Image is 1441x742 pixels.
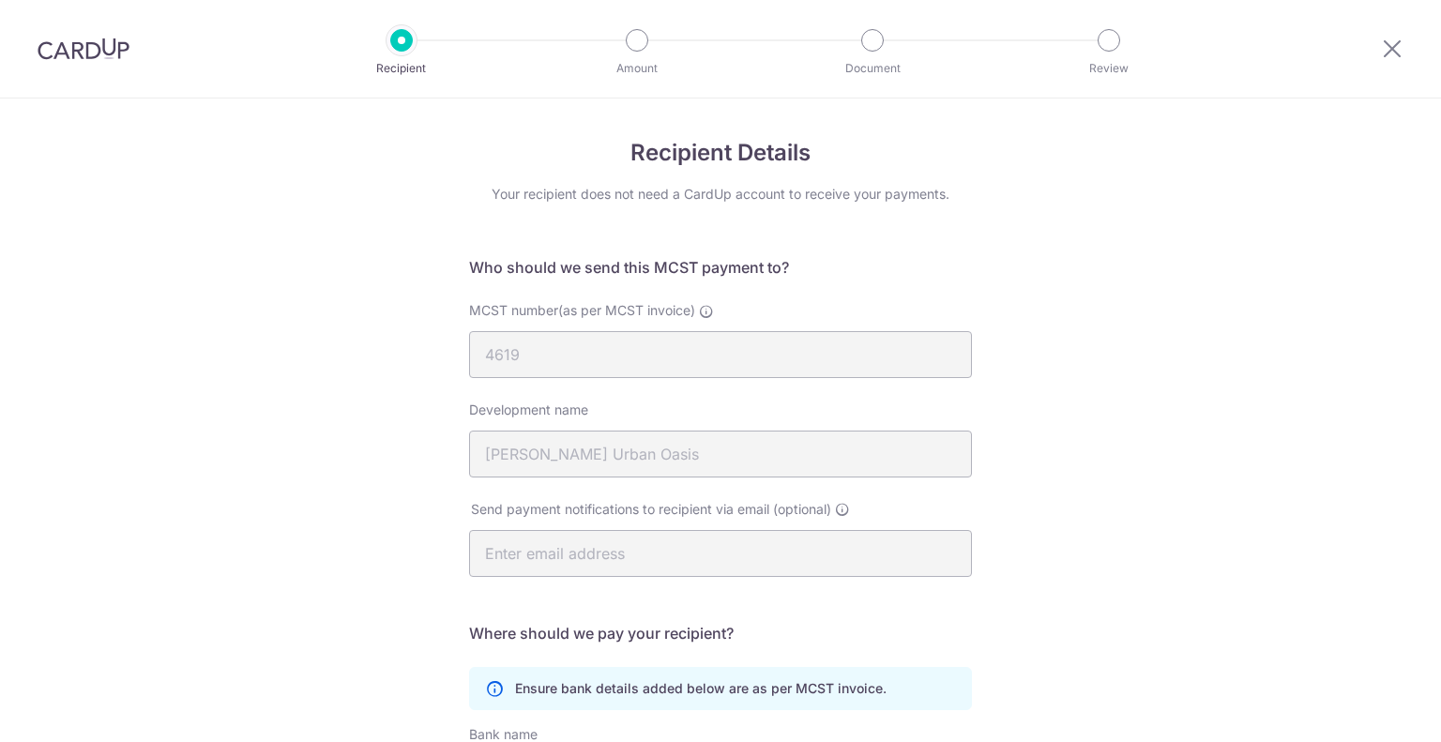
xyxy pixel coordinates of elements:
div: Your recipient does not need a CardUp account to receive your payments. [469,185,972,204]
h5: Who should we send this MCST payment to? [469,256,972,279]
p: Recipient [332,59,471,78]
p: Review [1039,59,1178,78]
p: Amount [568,59,706,78]
iframe: Opens a widget where you can find more information [1321,686,1422,733]
h5: Where should we pay your recipient? [469,622,972,644]
span: Send payment notifications to recipient via email (optional) [471,500,831,519]
span: MCST number(as per MCST invoice) [469,302,695,318]
h4: Recipient Details [469,136,972,170]
input: Example: 0001 [469,331,972,378]
label: Development name [469,401,588,419]
img: CardUp [38,38,129,60]
p: Ensure bank details added below are as per MCST invoice. [515,679,887,698]
input: Enter email address [469,530,972,577]
p: Document [803,59,942,78]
